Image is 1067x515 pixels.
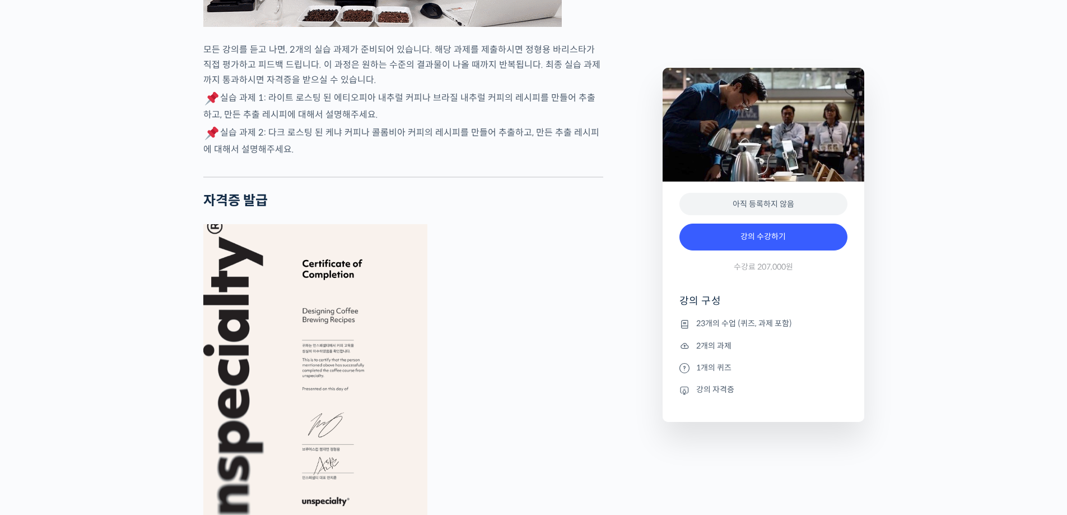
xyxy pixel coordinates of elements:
[679,339,847,352] li: 2개의 과제
[203,192,268,209] strong: 자격증 발급
[203,42,603,87] p: 모든 강의를 듣고 나면, 2개의 실습 과제가 준비되어 있습니다. 해당 과제를 제출하시면 정형용 바리스타가 직접 평가하고 피드백 드립니다. 이 과정은 원하는 수준의 결과물이 나...
[205,92,218,105] img: 📌
[173,372,187,381] span: 설정
[74,355,145,383] a: 대화
[203,90,603,122] p: 실습 과제 1: 라이트 로스팅 된 에티오피아 내추럴 커피나 브라질 내추럴 커피의 레시피를 만들어 추출하고, 만든 추출 레시피에 대해서 설명 해주세요.
[145,355,215,383] a: 설정
[679,383,847,397] li: 강의 자격증
[35,372,42,381] span: 홈
[734,262,793,272] span: 수강료 207,000원
[679,361,847,374] li: 1개의 퀴즈
[679,317,847,331] li: 23개의 수업 (퀴즈, 과제 포함)
[679,224,847,250] a: 강의 수강하기
[679,294,847,317] h4: 강의 구성
[203,125,603,157] p: 실습 과제 2: 다크 로스팅 된 케냐 커피나 콜롬비아 커피의 레시피를 만들어 추출하고, 만든 추출 레시피에 대해서 설명해주세요.
[102,373,116,382] span: 대화
[679,193,847,216] div: 아직 등록하지 않음
[205,127,218,140] img: 📌
[3,355,74,383] a: 홈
